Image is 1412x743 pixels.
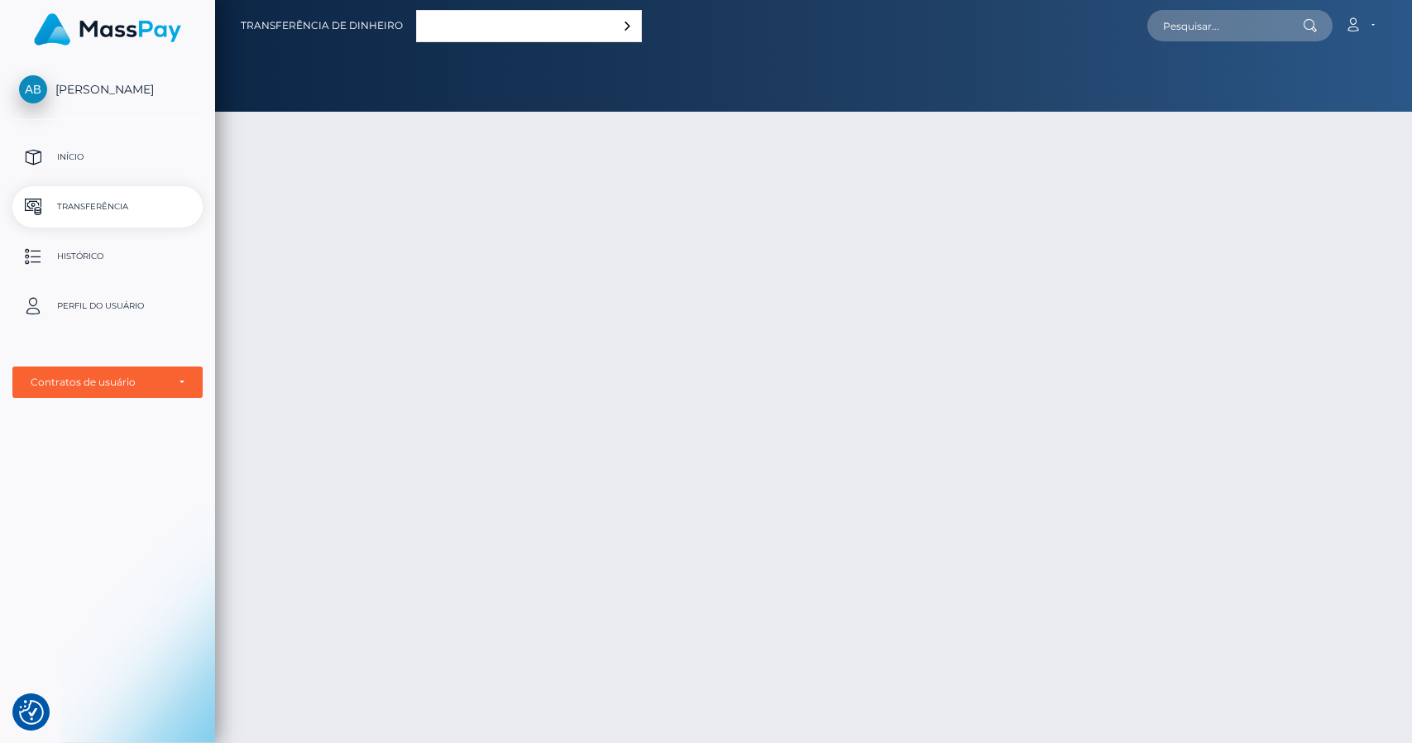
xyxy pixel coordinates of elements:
p: Perfil do usuário [19,294,196,319]
img: Revisit consent button [19,700,44,725]
img: MassPay [34,13,181,46]
p: Histórico [19,244,196,269]
p: Transferência [19,194,196,219]
p: Início [19,145,196,170]
div: Language [416,10,642,42]
a: Perfil do usuário [12,285,203,327]
a: Português ([GEOGRAPHIC_DATA]) [417,11,641,41]
a: Início [12,137,203,178]
span: [PERSON_NAME] [12,82,203,97]
a: Transferência [12,186,203,228]
a: Transferência de dinheiro [241,8,403,43]
button: Consent Preferences [19,700,44,725]
input: Pesquisar... [1147,10,1303,41]
div: Contratos de usuário [31,376,166,389]
a: Histórico [12,236,203,277]
aside: Language selected: Português (Brasil) [416,10,642,42]
button: Contratos de usuário [12,367,203,398]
